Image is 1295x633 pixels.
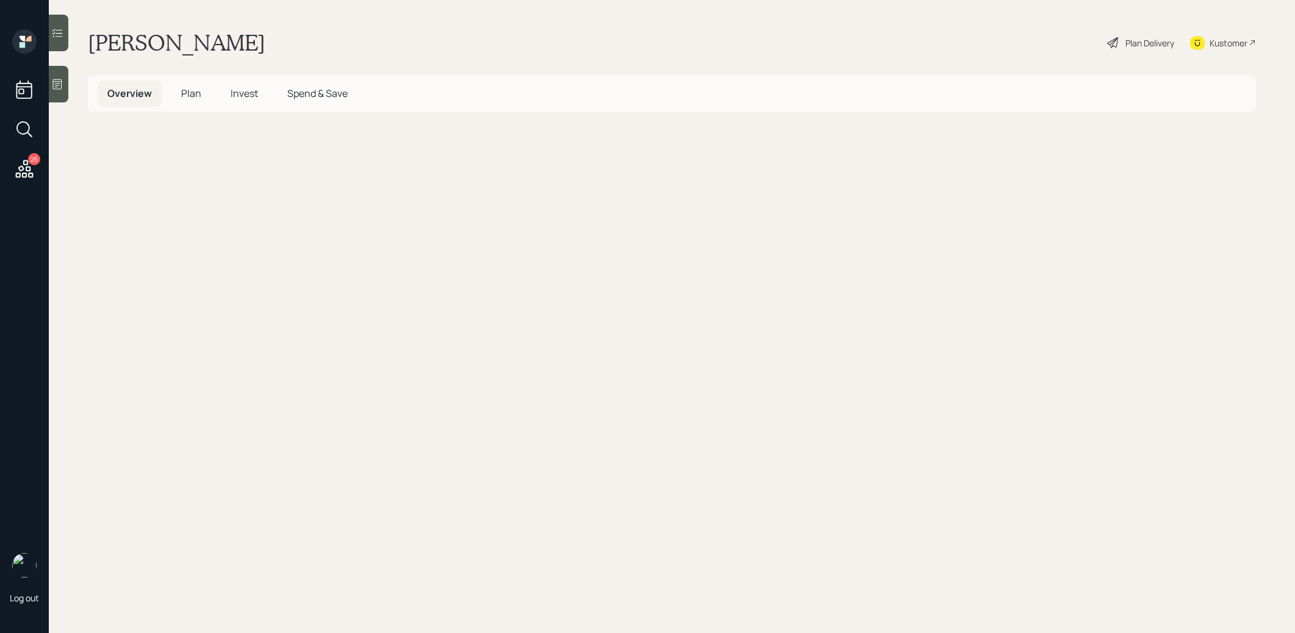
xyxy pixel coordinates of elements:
[231,87,258,100] span: Invest
[1125,37,1174,49] div: Plan Delivery
[12,553,37,578] img: treva-nostdahl-headshot.png
[1210,37,1247,49] div: Kustomer
[181,87,201,100] span: Plan
[10,592,39,604] div: Log out
[107,87,152,100] span: Overview
[28,153,40,165] div: 25
[287,87,348,100] span: Spend & Save
[88,29,265,56] h1: [PERSON_NAME]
